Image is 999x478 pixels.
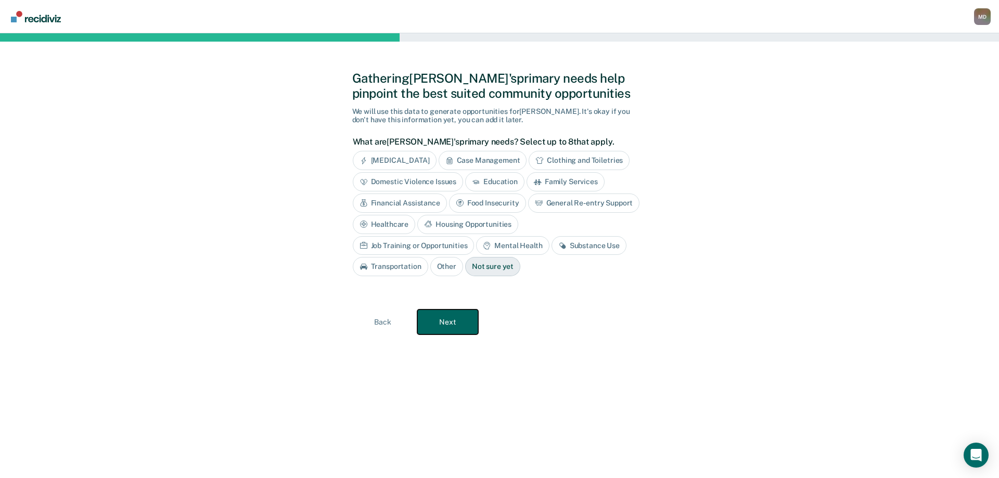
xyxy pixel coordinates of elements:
button: Profile dropdown button [974,8,991,25]
div: Job Training or Opportunities [353,236,475,255]
button: Next [417,309,478,334]
div: Gathering [PERSON_NAME]'s primary needs help pinpoint the best suited community opportunities [352,71,647,101]
div: Housing Opportunities [417,215,518,234]
img: Recidiviz [11,11,61,22]
div: [MEDICAL_DATA] [353,151,437,170]
div: Healthcare [353,215,416,234]
div: Open Intercom Messenger [964,443,989,468]
div: Food Insecurity [449,193,526,213]
button: Back [352,309,413,334]
div: Transportation [353,257,428,276]
div: Financial Assistance [353,193,447,213]
div: M D [974,8,991,25]
div: Substance Use [552,236,626,255]
div: Family Services [527,172,605,191]
div: Clothing and Toiletries [529,151,630,170]
div: Other [430,257,463,276]
div: Mental Health [476,236,549,255]
div: Case Management [439,151,527,170]
div: Domestic Violence Issues [353,172,464,191]
label: What are [PERSON_NAME]'s primary needs? Select up to 8 that apply. [353,137,642,147]
div: Education [465,172,524,191]
div: We will use this data to generate opportunities for [PERSON_NAME] . It's okay if you don't have t... [352,107,647,125]
div: Not sure yet [465,257,520,276]
div: General Re-entry Support [528,193,640,213]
